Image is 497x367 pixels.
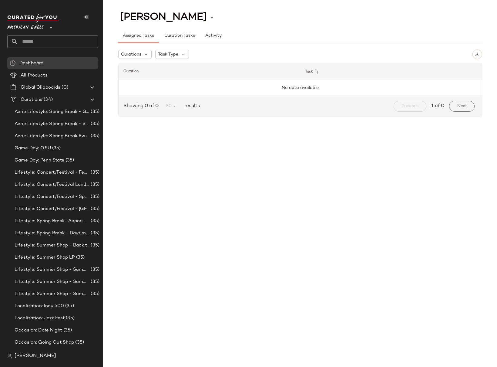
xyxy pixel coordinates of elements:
span: (35) [89,121,99,127]
span: Curation Tasks [164,33,195,38]
span: 1 of 0 [431,103,444,110]
span: Lifestyle: Summer Shop - Back to School Essentials [15,242,89,249]
span: American Eagle [7,21,44,32]
span: (35) [89,230,99,237]
td: No data available [119,80,482,96]
button: Next [449,101,474,112]
span: Lifestyle: Spring Break - Daytime Casual [15,230,89,237]
span: results [182,103,200,110]
span: (35) [64,303,74,310]
span: Localization: Jazz Fest [15,315,65,322]
span: Lifestyle: Concert/Festival - Sporty [15,193,89,200]
span: (35) [89,206,99,212]
span: Task Type [158,51,178,58]
span: (35) [89,242,99,249]
span: Occasion: Date Night [15,327,62,334]
span: (35) [89,193,99,200]
span: (35) [89,278,99,285]
span: Activity [205,33,222,38]
span: Occasion: Going Out Shop [15,339,74,346]
span: (35) [89,133,99,140]
span: (34) [42,96,53,103]
span: Next [457,104,467,109]
span: (35) [75,254,85,261]
span: (35) [89,218,99,225]
span: Aerie Lifestyle: Spring Break Swimsuits Landing Page [15,133,89,140]
span: [PERSON_NAME] [15,352,56,360]
span: Dashboard [19,60,43,67]
span: Lifestyle: Concert/Festival Landing Page [15,181,89,188]
span: (35) [51,145,61,152]
span: Lifestyle: Summer Shop - Summer Internship [15,278,89,285]
span: Lifestyle: Summer Shop - Summer Study Sessions [15,291,89,297]
img: svg%3e [7,354,12,359]
th: Task [300,63,482,80]
span: (35) [64,157,74,164]
img: svg%3e [10,60,16,66]
span: (0) [60,84,68,91]
span: (35) [74,339,84,346]
span: Global Clipboards [21,84,60,91]
span: Showing 0 of 0 [123,103,161,110]
span: [PERSON_NAME] [120,12,207,23]
span: Lifestyle: Concert/Festival - [GEOGRAPHIC_DATA] [15,206,89,212]
span: (35) [89,266,99,273]
span: (35) [89,291,99,297]
span: Lifestyle: Summer Shop LP [15,254,75,261]
img: cfy_white_logo.C9jOOHJF.svg [7,14,59,22]
img: svg%3e [475,52,479,56]
span: (35) [65,315,75,322]
span: Assigned Tasks [123,33,154,38]
span: (35) [89,181,99,188]
span: (35) [89,108,99,115]
span: (35) [62,327,72,334]
span: Curations [21,96,42,103]
span: Lifestyle: Summer Shop - Summer Abroad [15,266,89,273]
span: Lifestyle: Spring Break- Airport Style [15,218,89,225]
span: Game Day: OSU [15,145,51,152]
span: Localization: Indy 500 [15,303,64,310]
span: Lifestyle: Concert/Festival - Femme [15,169,89,176]
span: Aerie Lifestyle: Spring Break - Girly/Femme [15,108,89,115]
span: Curations [121,51,141,58]
span: Aerie Lifestyle: Spring Break - Sporty [15,121,89,127]
span: All Products [21,72,48,79]
span: Game Day: Penn State [15,157,64,164]
th: Curation [119,63,300,80]
span: (35) [89,169,99,176]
